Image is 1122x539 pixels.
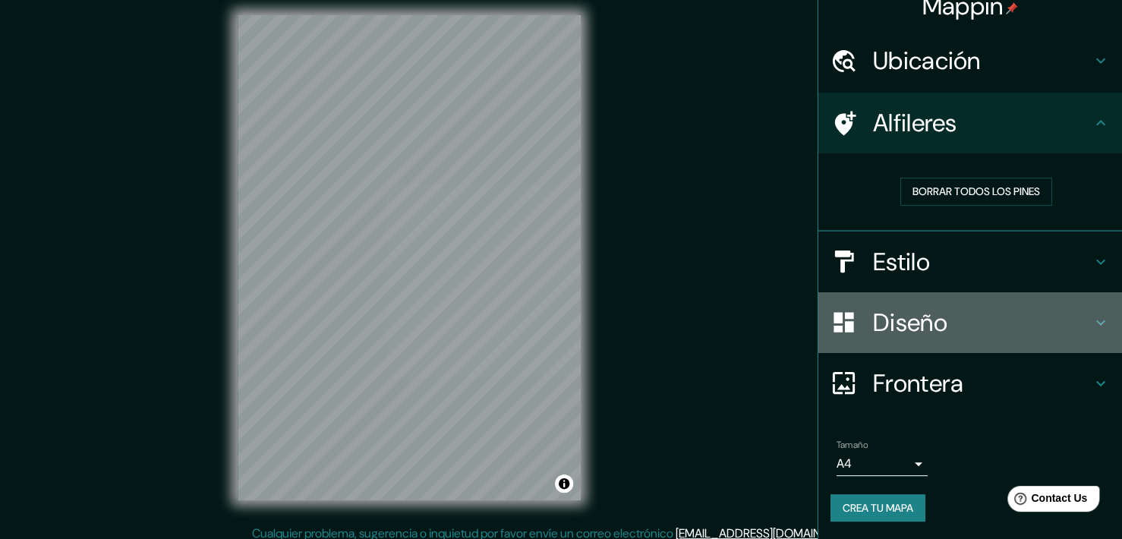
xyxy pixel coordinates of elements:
h4: Estilo [873,247,1092,277]
div: Alfileres [818,93,1122,153]
canvas: Map [238,15,581,500]
button: Toggle attribution [555,474,573,493]
iframe: Help widget launcher [987,480,1105,522]
h4: Ubicación [873,46,1092,76]
div: A4 [837,452,928,476]
button: Crea tu mapa [830,494,925,522]
img: pin-icon.png [1006,2,1018,14]
div: Estilo [818,232,1122,292]
div: Ubicación [818,30,1122,91]
button: Borrar todos los pines [900,178,1052,206]
label: Tamaño [837,438,868,451]
h4: Frontera [873,368,1092,399]
div: Frontera [818,353,1122,414]
div: Diseño [818,292,1122,353]
h4: Alfileres [873,108,1092,138]
h4: Diseño [873,307,1092,338]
